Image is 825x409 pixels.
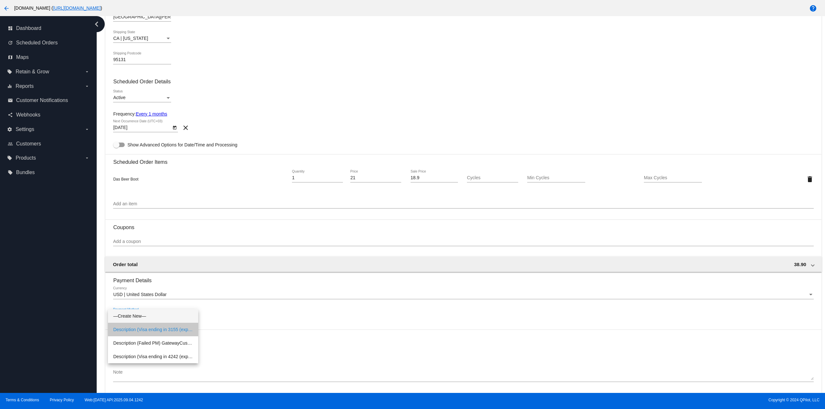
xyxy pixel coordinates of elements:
i: local_offer [8,170,13,175]
input: Next Occurrence Date (UTC+03) [113,125,171,130]
span: 38.90 [794,262,806,267]
input: Shipping Postcode [113,57,171,62]
mat-icon: arrow_back [3,5,10,12]
i: chevron_left [92,19,102,29]
input: Quantity [292,175,343,181]
input: Cycles [467,175,518,181]
i: people_outline [8,141,13,146]
i: local_offer [7,69,12,74]
i: map [8,55,13,60]
i: email [8,98,13,103]
a: Every 1 months [136,111,167,116]
span: Order total [113,262,138,267]
a: email Customer Notifications [8,95,90,106]
span: Reports [15,83,34,89]
input: Price [350,175,401,181]
span: Customers [16,141,41,147]
mat-icon: delete [806,175,814,183]
a: people_outline Customers [8,139,90,149]
span: Description (Visa ending in 3155 (expires [CREDIT_CARD_DATA])) GatewayCustomerId (cus_Q4g2ouFmheJ... [113,313,459,318]
i: dashboard [8,26,13,31]
input: Add an item [113,201,813,207]
i: arrow_drop_down [84,127,90,132]
i: arrow_drop_down [84,84,90,89]
span: Copyright © 2024 QPilot, LLC [418,398,820,402]
i: settings [7,127,12,132]
h3: Scheduled Order Items [113,154,813,165]
h3: Additional Options [113,331,813,338]
div: Frequency: [113,111,813,116]
h3: Scheduled Order Details [113,79,813,85]
i: update [8,40,13,45]
mat-select: Status [113,95,171,100]
a: dashboard Dashboard [8,23,90,33]
span: Webhooks [16,112,40,118]
a: share Webhooks [8,110,90,120]
span: Products [15,155,36,161]
span: Das Beer Boot [113,177,138,181]
span: Customer Notifications [16,98,68,103]
span: Scheduled Orders [16,40,58,46]
i: share [8,112,13,117]
span: Settings [15,126,34,132]
mat-expansion-panel-header: Order total 38.90 [105,256,821,272]
mat-select: Currency [113,292,813,297]
input: Min Cycles [527,175,585,181]
a: update Scheduled Orders [8,38,90,48]
a: Privacy Policy [50,398,74,402]
span: CA | [US_STATE] [113,36,148,41]
a: Terms & Conditions [5,398,39,402]
a: local_offer Bundles [8,167,90,178]
h3: Payment Details [113,273,813,284]
span: [DOMAIN_NAME] ( ) [14,5,102,11]
i: arrow_drop_down [84,155,90,161]
span: Bundles [16,170,35,175]
i: local_offer [7,155,12,161]
input: Add a coupon [113,239,813,244]
a: [URL][DOMAIN_NAME] [53,5,101,11]
span: Active [113,95,125,100]
i: equalizer [7,84,12,89]
i: arrow_drop_down [84,69,90,74]
mat-select: Shipping State [113,36,171,41]
a: map Maps [8,52,90,62]
input: Shipping City [113,14,171,20]
button: Open calendar [171,124,178,131]
span: Dashboard [16,25,41,31]
input: Max Cycles [644,175,702,181]
h3: Coupons [113,219,813,230]
span: Show Advanced Options for Date/Time and Processing [127,142,237,148]
span: USD | United States Dollar [113,292,166,297]
mat-icon: help [809,5,817,12]
mat-select: Payment Method [113,313,171,319]
span: Retain & Grow [15,69,49,75]
span: Maps [16,54,29,60]
input: Custom Name (Optional) [113,349,171,354]
input: Sale Price [411,175,458,181]
mat-icon: clear [182,124,189,132]
a: Web:[DATE] API:2025.09.04.1242 [85,398,143,402]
